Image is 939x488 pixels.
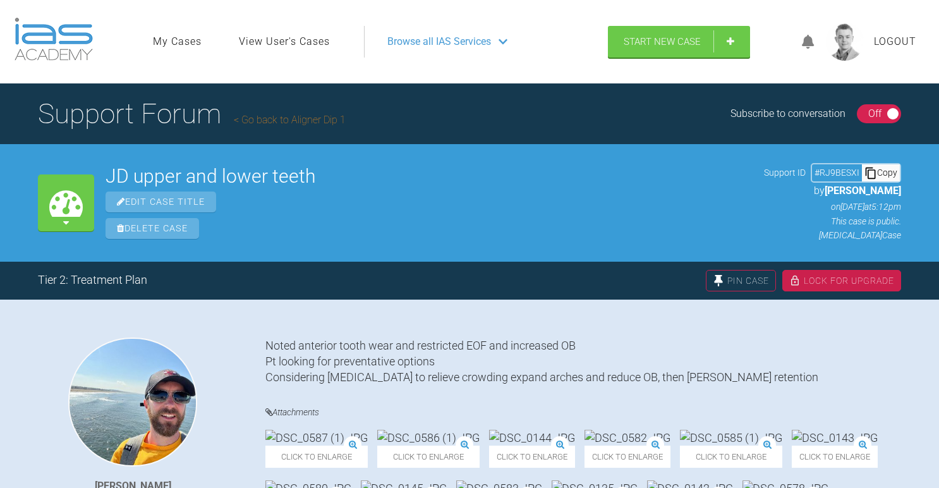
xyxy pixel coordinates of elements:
[764,166,806,180] span: Support ID
[826,23,864,61] img: profile.png
[489,446,575,468] span: Click to enlarge
[792,446,878,468] span: Click to enlarge
[764,214,901,228] p: This case is public.
[792,430,878,446] img: DSC_0143.JPG
[713,275,724,286] img: pin.fff216dc.svg
[38,271,147,290] div: Tier 2: Treatment Plan
[265,446,368,468] span: Click to enlarge
[68,338,197,467] img: Owen Walls
[789,275,801,286] img: lock.6dc949b6.svg
[265,338,901,386] div: Noted anterior tooth wear and restricted EOF and increased OB Pt looking for preventative options...
[680,446,782,468] span: Click to enlarge
[265,405,901,420] h4: Attachments
[624,36,701,47] span: Start New Case
[239,34,330,50] a: View User's Cases
[15,18,93,61] img: logo-light.3e3ef733.png
[764,228,901,242] p: [MEDICAL_DATA] Case
[706,270,776,291] div: Pin Case
[153,34,202,50] a: My Cases
[265,430,368,446] img: DSC_0587 (1).JPG
[862,164,900,181] div: Copy
[764,183,901,199] p: by
[608,26,750,58] a: Start New Case
[106,192,216,212] span: Edit Case Title
[825,185,901,197] span: [PERSON_NAME]
[106,218,199,239] span: Delete Case
[489,430,575,446] img: DSC_0144.JPG
[377,446,480,468] span: Click to enlarge
[377,430,480,446] img: DSC_0586 (1).JPG
[585,430,670,446] img: DSC_0582.JPG
[782,270,901,291] div: Lock For Upgrade
[764,200,901,214] p: on [DATE] at 5:12pm
[868,106,881,122] div: Off
[106,167,753,186] h2: JD upper and lower teeth
[812,166,862,180] div: # RJ9BESXI
[874,34,916,50] a: Logout
[387,34,491,50] span: Browse all IAS Services
[730,106,845,122] div: Subscribe to conversation
[680,430,782,446] img: DSC_0585 (1).JPG
[585,446,670,468] span: Click to enlarge
[38,92,346,136] h1: Support Forum
[234,114,346,126] a: Go back to Aligner Dip 1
